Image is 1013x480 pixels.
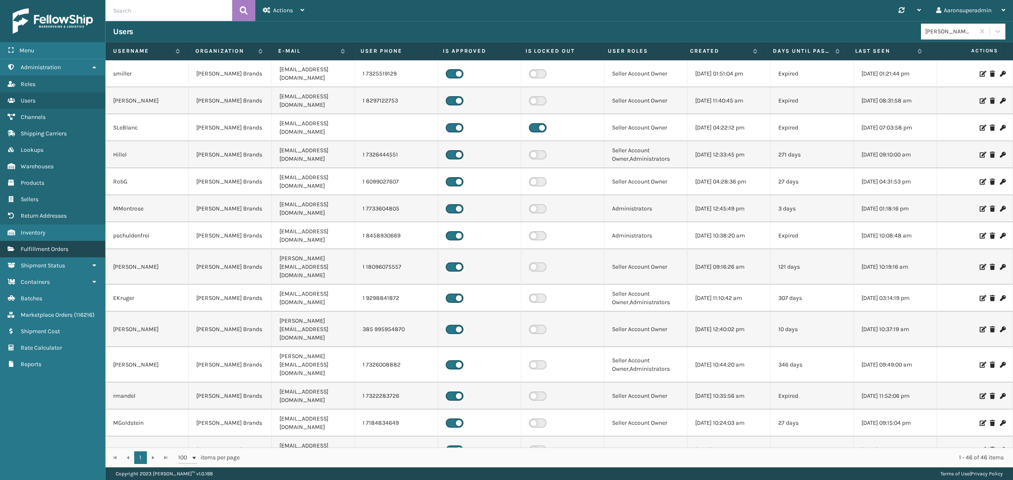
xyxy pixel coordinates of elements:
[1000,98,1005,104] i: Change Password
[1000,362,1005,368] i: Change Password
[980,393,985,399] i: Edit
[608,47,674,55] label: User Roles
[1000,420,1005,426] i: Change Password
[189,285,272,312] td: [PERSON_NAME] Brands
[980,295,985,301] i: Edit
[355,347,438,383] td: 1 7326008882
[932,44,1003,58] span: Actions
[21,196,38,203] span: Sellers
[1000,295,1005,301] i: Change Password
[940,467,1003,480] div: |
[360,47,427,55] label: User phone
[355,168,438,195] td: 1 6099027607
[854,437,937,464] td: [DATE] 10:12:23 am
[355,60,438,87] td: 1 7325519129
[771,60,854,87] td: Expired
[980,71,985,77] i: Edit
[1000,206,1005,212] i: Change Password
[604,195,688,222] td: Administrators
[1000,152,1005,158] i: Change Password
[688,383,771,410] td: [DATE] 10:35:56 am
[1000,264,1005,270] i: Change Password
[355,383,438,410] td: 1 7322283726
[604,87,688,114] td: Seller Account Owner
[189,410,272,437] td: [PERSON_NAME] Brands
[771,383,854,410] td: Expired
[189,249,272,285] td: [PERSON_NAME] Brands
[990,125,995,131] i: Delete
[21,130,67,137] span: Shipping Carriers
[106,249,189,285] td: [PERSON_NAME]
[688,347,771,383] td: [DATE] 10:44:20 am
[106,168,189,195] td: RobG
[19,47,34,54] span: Menu
[1000,71,1005,77] i: Change Password
[990,71,995,77] i: Delete
[688,410,771,437] td: [DATE] 10:24:03 am
[854,410,937,437] td: [DATE] 09:15:04 pm
[106,114,189,141] td: SLeBlanc
[21,245,68,253] span: Fulfillment Orders
[21,146,43,154] span: Lookups
[106,312,189,347] td: [PERSON_NAME]
[272,141,355,168] td: [EMAIL_ADDRESS][DOMAIN_NAME]
[21,81,35,88] span: Roles
[21,262,65,269] span: Shipment Status
[854,383,937,410] td: [DATE] 11:52:06 pm
[854,87,937,114] td: [DATE] 08:31:58 am
[688,222,771,249] td: [DATE] 10:38:20 am
[189,87,272,114] td: [PERSON_NAME] Brands
[854,347,937,383] td: [DATE] 09:49:00 am
[990,264,995,270] i: Delete
[355,222,438,249] td: 1 8458930669
[21,179,44,186] span: Products
[771,410,854,437] td: 27 days
[106,222,189,249] td: pschuldenfrei
[604,383,688,410] td: Seller Account Owner
[21,163,54,170] span: Warehouses
[771,141,854,168] td: 271 days
[106,285,189,312] td: EKruger
[195,47,254,55] label: Organization
[604,60,688,87] td: Seller Account Owner
[272,222,355,249] td: [EMAIL_ADDRESS][DOMAIN_NAME]
[990,98,995,104] i: Delete
[21,113,46,121] span: Channels
[272,285,355,312] td: [EMAIL_ADDRESS][DOMAIN_NAME]
[1000,233,1005,239] i: Change Password
[355,249,438,285] td: 1 18096075557
[980,362,985,368] i: Edit
[688,312,771,347] td: [DATE] 12:40:02 pm
[189,60,272,87] td: [PERSON_NAME] Brands
[178,453,191,462] span: 100
[854,168,937,195] td: [DATE] 04:31:53 pm
[688,195,771,222] td: [DATE] 12:45:49 pm
[355,285,438,312] td: 1 9298841872
[189,383,272,410] td: [PERSON_NAME] Brands
[443,47,509,55] label: Is Approved
[771,285,854,312] td: 307 days
[854,312,937,347] td: [DATE] 10:37:19 am
[355,195,438,222] td: 1 7733604805
[74,311,95,318] span: ( 116216 )
[189,222,272,249] td: [PERSON_NAME] Brands
[940,471,970,477] a: Terms of Use
[189,195,272,222] td: [PERSON_NAME] Brands
[688,168,771,195] td: [DATE] 04:28:36 pm
[604,222,688,249] td: Administrators
[980,264,985,270] i: Edit
[690,47,748,55] label: Created
[355,87,438,114] td: 1 8297122753
[272,410,355,437] td: [EMAIL_ADDRESS][DOMAIN_NAME]
[1000,447,1005,453] i: Change Password
[106,383,189,410] td: rmandel
[272,195,355,222] td: [EMAIL_ADDRESS][DOMAIN_NAME]
[980,98,985,104] i: Edit
[106,141,189,168] td: Hillel
[13,8,93,34] img: logo
[189,347,272,383] td: [PERSON_NAME] Brands
[113,47,171,55] label: Username
[688,285,771,312] td: [DATE] 11:10:42 am
[990,295,995,301] i: Delete
[980,420,985,426] i: Edit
